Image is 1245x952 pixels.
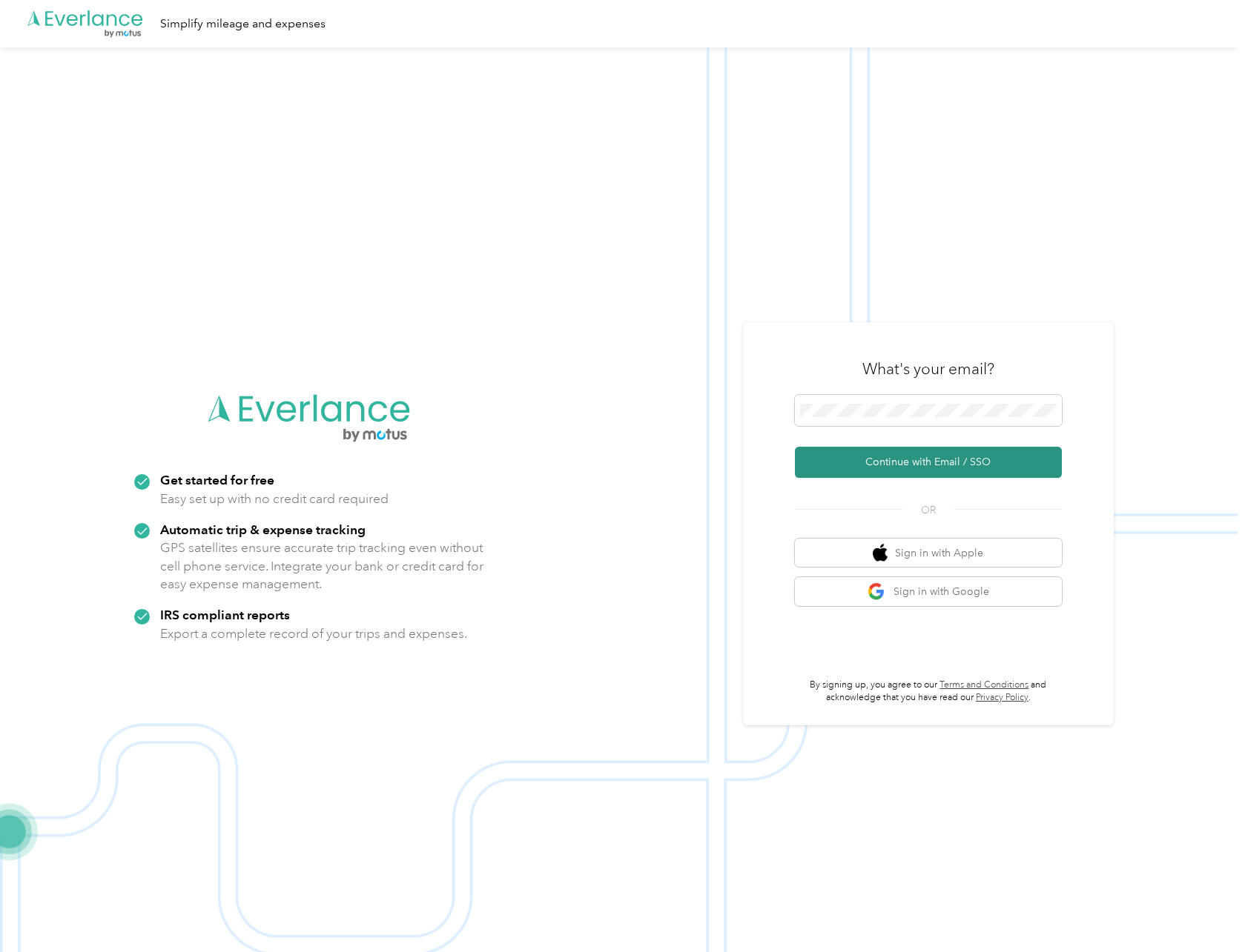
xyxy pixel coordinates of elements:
[902,502,954,518] span: OR
[868,582,886,601] img: google logo
[939,679,1028,690] a: Terms and Conditions
[795,447,1062,478] button: Continue with Email / SSO
[795,539,1062,567] button: apple logoSign in with Apple
[160,15,326,33] div: Simplify mileage and expenses
[160,472,274,487] strong: Get started for free
[160,522,366,537] strong: Automatic trip & expense tracking
[976,692,1028,703] a: Privacy Policy
[160,607,290,622] strong: IRS compliant reports
[873,544,888,562] img: apple logo
[160,490,389,508] p: Easy set up with no credit card required
[160,539,484,593] p: GPS satellites ensure accurate trip tracking even without cell phone service. Integrate your bank...
[795,577,1062,606] button: google logoSign in with Google
[862,359,994,379] h3: What's your email?
[795,679,1062,705] p: By signing up, you agree to our and acknowledge that you have read our .
[160,625,467,643] p: Export a complete record of your trips and expenses.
